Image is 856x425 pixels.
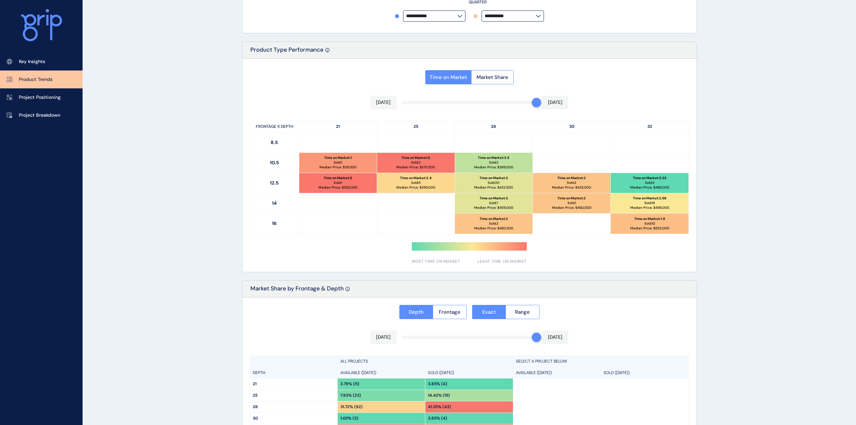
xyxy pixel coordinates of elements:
p: [DATE] [376,334,391,341]
span: Frontage [439,309,460,315]
p: 10.5 [250,153,299,173]
p: Median Price: $ 553,000 [630,226,669,231]
button: Frontage [433,305,467,319]
p: AVAILABLE ([DATE]) [340,370,376,376]
p: Time on Market : 3 [480,176,508,180]
p: Median Price: $ 399,000 [396,185,435,190]
p: Time on Market : 1 [324,155,352,160]
p: Median Price: $ 499,000 [630,205,669,210]
p: Time on Market : 1.9 [634,217,665,221]
p: Time on Market : 2 [557,176,586,180]
p: 3.85% (4) [428,416,447,421]
p: 21 [299,121,377,132]
p: Market Share by Frontage & Depth [250,285,344,297]
p: Product Trends [19,76,53,83]
p: 28 [253,404,335,410]
p: Time on Market : 3.5 [478,155,509,160]
p: 28 [455,121,533,132]
p: Sold: 1 [334,160,342,165]
p: Sold: 3 [645,180,654,185]
p: SOLD ([DATE]) [428,370,454,376]
p: Sold: 1 [334,180,342,185]
p: Sold: 5 [411,180,421,185]
p: Median Price: $ 311,000 [319,165,357,170]
p: Time on Market : 0 [401,155,430,160]
p: Median Price: $ 370,500 [396,165,435,170]
button: Depth [399,305,433,319]
p: 31.72% (92) [340,404,363,410]
p: Product Type Performance [250,46,324,58]
p: Time on Market : 2 [480,217,508,221]
p: [DATE] [376,99,391,106]
p: Time on Market : 2 [557,196,586,201]
p: 25 [377,121,455,132]
p: 3.79% (11) [340,381,359,387]
p: [DATE] [548,99,562,106]
span: MOST TIME ON MARKET [412,259,460,264]
p: Median Price: $ 432,500 [474,185,513,190]
p: 41.35% (43) [428,404,451,410]
p: Project Positioning [19,94,61,101]
button: Range [506,305,540,319]
p: Median Price: $ 486,000 [630,185,669,190]
p: 12.5 [250,173,299,193]
p: [DATE] [548,334,562,341]
p: 3.85% (4) [428,381,447,387]
p: 21 [253,381,335,387]
p: Median Price: $ 459,000 [474,205,513,210]
p: 7.93% (23) [340,393,361,398]
p: Sold: 2 [489,221,498,226]
p: 14 [250,193,299,213]
p: Time on Market : 2.68 [633,196,666,201]
span: Time on Market [430,74,467,81]
span: LEAST TIME ON MARKET [478,259,527,264]
p: Time on Market : 2.4 [400,176,432,180]
p: SELECT A PROJECT BELOW [516,359,567,364]
p: Time on Market : 5.33 [633,176,666,180]
button: Market Share [471,70,514,84]
p: 8.5 [250,133,299,152]
p: Sold: 20 [488,180,499,185]
p: Sold: 2 [411,160,421,165]
span: Range [515,309,530,315]
p: Sold: 19 [644,201,655,205]
p: Median Price: $ 425,000 [552,185,591,190]
p: Time on Market : 3 [480,196,508,201]
p: 30 [533,121,611,132]
p: Project Breakdown [19,112,60,119]
p: Sold: 2 [489,160,498,165]
p: 30 [253,416,335,421]
p: Sold: 10 [644,221,655,226]
p: ALL PROJECTS [340,359,368,364]
p: Time on Market : 0 [324,176,352,180]
p: Median Price: $ 480,500 [474,226,513,231]
p: 32 [611,121,689,132]
p: 16 [250,214,299,234]
p: FRONTAGE X DEPTH [250,121,299,132]
p: 25 [253,393,335,398]
p: Median Price: $ 460,000 [552,205,591,210]
p: 14.42% (15) [428,393,450,398]
span: Exact [482,309,496,315]
p: SOLD ([DATE]) [604,370,630,376]
button: Exact [472,305,506,319]
p: DEPTH [253,370,265,376]
p: Median Price: $ 389,000 [474,165,513,170]
p: Sold: 7 [489,201,498,205]
span: Market Share [477,74,508,81]
p: 1.03% (3) [340,416,358,421]
p: Sold: 3 [567,180,576,185]
button: Time on Market [425,70,471,84]
p: Median Price: $ 358,000 [318,185,358,190]
span: Depth [409,309,424,315]
p: Key Insights [19,58,45,65]
p: Sold: 1 [568,201,576,205]
p: AVAILABLE ([DATE]) [516,370,552,376]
